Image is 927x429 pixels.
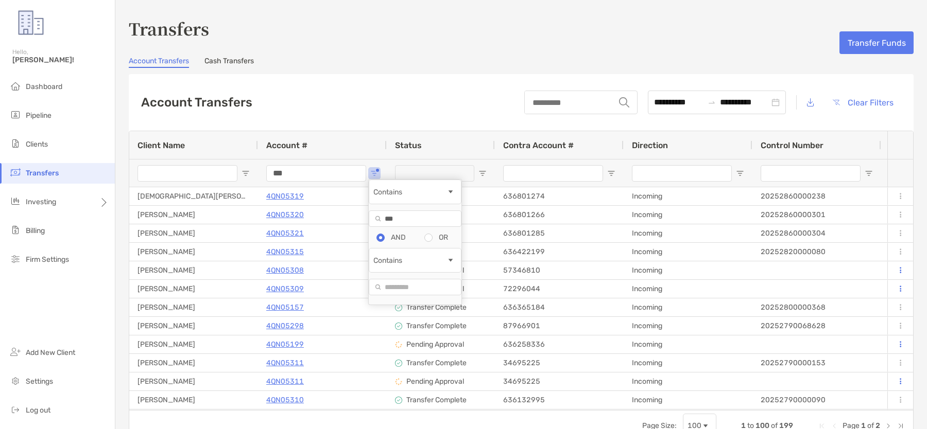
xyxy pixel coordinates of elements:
div: 20252790000153 [752,354,881,372]
span: Investing [26,198,56,206]
div: 20252860000304 [752,224,881,242]
div: 20252860000301 [752,206,881,224]
p: 4QN05157 [266,301,304,314]
div: 34695225 [495,372,624,390]
div: [PERSON_NAME] [129,261,258,279]
a: 4QN05309 [266,282,304,295]
div: [PERSON_NAME] [129,224,258,242]
div: Filtering operator [369,180,461,204]
div: Contains [373,256,447,265]
img: billing icon [9,224,22,236]
span: Account # [266,140,307,150]
span: Firm Settings [26,255,69,264]
div: 636365184 [495,298,624,316]
input: Control Number Filter Input [761,165,861,182]
img: status icon [395,360,402,367]
div: Incoming [624,298,752,316]
h2: Account Transfers [141,95,252,110]
span: Contra Account # [503,140,574,150]
a: 4QN05315 [266,245,304,258]
img: status icon [395,397,402,404]
div: 20252860000238 [752,187,881,205]
div: [PERSON_NAME] [129,372,258,390]
div: Incoming [624,409,752,427]
p: 4QN05199 [266,338,304,351]
button: Open Filter Menu [607,169,615,177]
span: swap-right [708,98,716,106]
img: dashboard icon [9,80,22,92]
div: 636801285 [495,224,624,242]
span: Log out [26,406,50,415]
div: [PERSON_NAME] [129,280,258,298]
img: button icon [833,99,840,105]
input: Contra Account # Filter Input [503,165,603,182]
img: status icon [395,378,402,385]
div: 34695225 [495,354,624,372]
img: add_new_client icon [9,346,22,358]
img: investing icon [9,195,22,207]
div: [PERSON_NAME] [129,206,258,224]
span: Dashboard [26,82,62,91]
img: clients icon [9,137,22,150]
div: Incoming [624,206,752,224]
div: Incoming [624,335,752,353]
div: 20252760067215 [752,409,881,427]
span: Status [395,140,422,150]
div: 72296044 [495,280,624,298]
a: 4QN05319 [266,190,304,203]
div: Incoming [624,280,752,298]
div: 87966901 [495,317,624,335]
button: Clear Filters [825,91,901,114]
p: 4QN05298 [266,319,304,332]
img: Zoe Logo [12,4,49,41]
p: 4QN05320 [266,208,304,221]
span: Control Number [761,140,823,150]
div: AND [391,233,406,242]
div: [PERSON_NAME] [129,317,258,335]
div: Incoming [624,187,752,205]
div: Incoming [624,391,752,409]
div: [PERSON_NAME] [129,243,258,261]
a: 4QN05308 [266,264,304,277]
button: Open Filter Menu [370,169,379,177]
div: 20252820000080 [752,243,881,261]
span: Add New Client [26,348,75,357]
div: 636801274 [495,187,624,205]
a: Account Transfers [129,57,189,68]
span: Settings [26,377,53,386]
h3: Transfers [129,16,914,40]
p: Transfer Complete [406,394,467,406]
img: status icon [395,323,402,330]
div: 20252800000368 [752,298,881,316]
img: status icon [395,341,402,348]
a: 4QN05311 [266,375,304,388]
button: Open Filter Menu [736,169,744,177]
div: 79609720 [495,409,624,427]
div: 636422199 [495,243,624,261]
button: Transfer Funds [839,31,914,54]
div: Incoming [624,317,752,335]
div: [PERSON_NAME] [129,298,258,316]
span: to [708,98,716,106]
img: input icon [619,97,629,108]
img: settings icon [9,374,22,387]
input: Account # Filter Input [266,165,366,182]
a: 4QN05321 [266,227,304,240]
button: Open Filter Menu [242,169,250,177]
p: Pending Approval [406,375,464,388]
input: Filter Value [369,279,461,295]
div: Incoming [624,224,752,242]
input: Filter Value [369,210,461,227]
input: Client Name Filter Input [138,165,237,182]
a: 4QN05310 [266,394,304,406]
p: 4QN05311 [266,356,304,369]
p: Transfer Complete [406,356,467,369]
span: Transfers [26,169,59,177]
div: Contains [373,188,447,196]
